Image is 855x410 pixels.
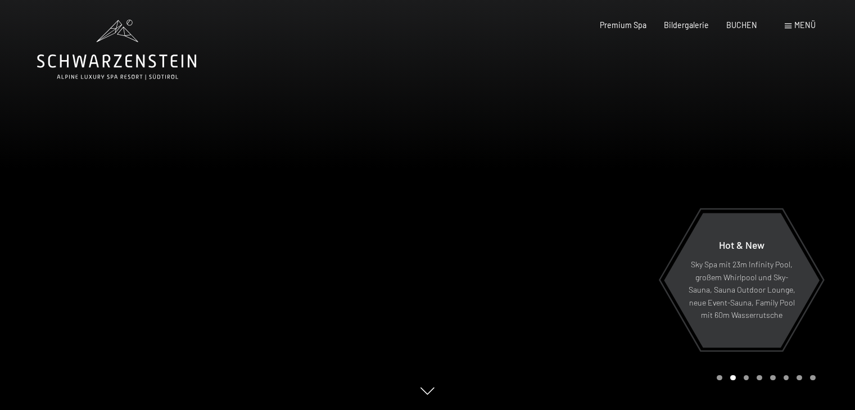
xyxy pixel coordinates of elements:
div: Carousel Page 4 [757,375,762,381]
a: Premium Spa [600,20,646,30]
span: Hot & New [719,239,764,251]
div: Carousel Page 3 [744,375,749,381]
div: Carousel Page 8 [810,375,816,381]
p: Sky Spa mit 23m Infinity Pool, großem Whirlpool und Sky-Sauna, Sauna Outdoor Lounge, neue Event-S... [688,258,795,322]
div: Carousel Page 5 [770,375,776,381]
div: Carousel Page 2 (Current Slide) [730,375,736,381]
span: Menü [794,20,816,30]
div: Carousel Pagination [713,375,815,381]
a: BUCHEN [726,20,757,30]
a: Hot & New Sky Spa mit 23m Infinity Pool, großem Whirlpool und Sky-Sauna, Sauna Outdoor Lounge, ne... [663,212,820,348]
div: Carousel Page 1 [717,375,722,381]
div: Carousel Page 7 [797,375,802,381]
div: Carousel Page 6 [784,375,789,381]
a: Bildergalerie [664,20,709,30]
